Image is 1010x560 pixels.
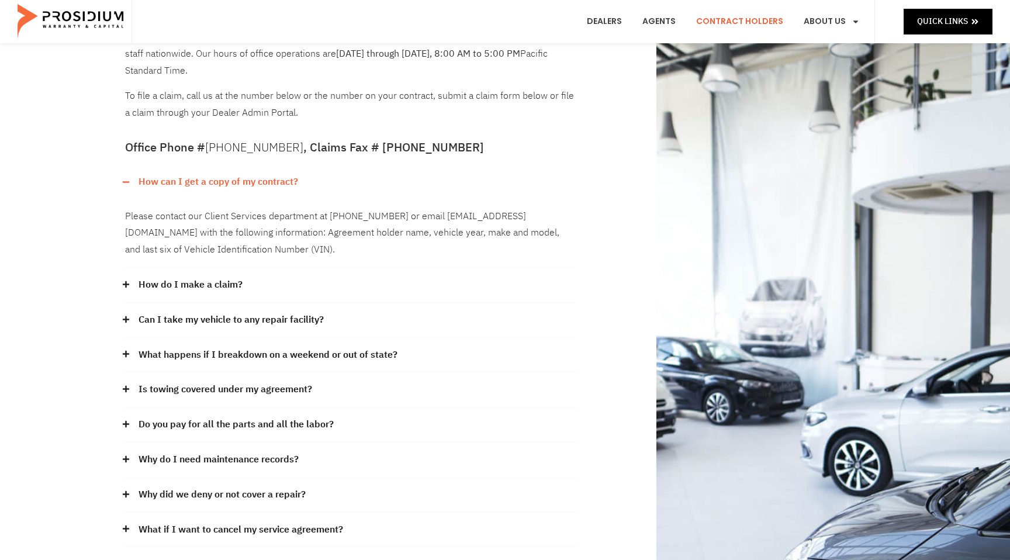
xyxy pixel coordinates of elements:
[125,141,576,153] h5: Office Phone # , Claims Fax # [PHONE_NUMBER]
[205,139,303,156] a: [PHONE_NUMBER]
[125,303,576,338] div: Can I take my vehicle to any repair facility?
[139,276,243,293] a: How do I make a claim?
[139,451,299,468] a: Why do I need maintenance records?
[125,88,576,122] p: To file a claim, call us at the number below or the number on your contract, submit a claim form ...
[125,443,576,478] div: Why do I need maintenance records?
[125,513,576,548] div: What if I want to cancel my service agreement?
[125,29,576,79] p: Our claims office is in [GEOGRAPHIC_DATA] [US_STATE] and [GEOGRAPHIC_DATA] [US_STATE] with suppor...
[139,381,312,398] a: Is towing covered under my agreement?
[125,165,576,199] div: How can I get a copy of my contract?
[125,478,576,513] div: Why did we deny or not cover a repair?
[917,14,968,29] span: Quick Links
[125,407,576,443] div: Do you pay for all the parts and all the labor?
[125,268,576,303] div: How do I make a claim?
[139,486,306,503] a: Why did we deny or not cover a repair?
[139,521,343,538] a: What if I want to cancel my service agreement?
[139,347,397,364] a: What happens if I breakdown on a weekend or out of state?
[139,174,298,191] a: How can I get a copy of my contract?
[336,47,520,61] b: [DATE] through [DATE], 8:00 AM to 5:00 PM
[125,372,576,407] div: Is towing covered under my agreement?
[125,338,576,373] div: What happens if I breakdown on a weekend or out of state?
[139,312,324,329] a: Can I take my vehicle to any repair facility?
[125,199,576,268] div: How can I get a copy of my contract?
[904,9,992,34] a: Quick Links
[139,416,334,433] a: Do you pay for all the parts and all the labor?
